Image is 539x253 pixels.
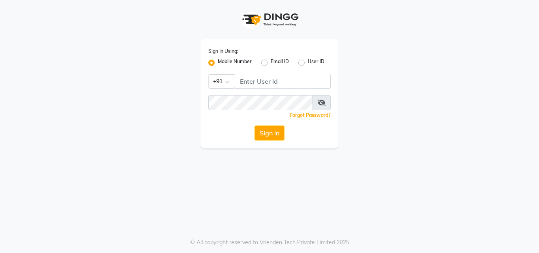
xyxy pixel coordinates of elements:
label: Mobile Number [218,58,252,67]
input: Username [235,74,331,89]
label: Email ID [271,58,289,67]
a: Forgot Password? [290,112,331,118]
label: Sign In Using: [208,48,238,55]
button: Sign In [255,126,284,141]
label: User ID [308,58,324,67]
input: Username [208,95,313,110]
img: logo1.svg [238,8,301,31]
